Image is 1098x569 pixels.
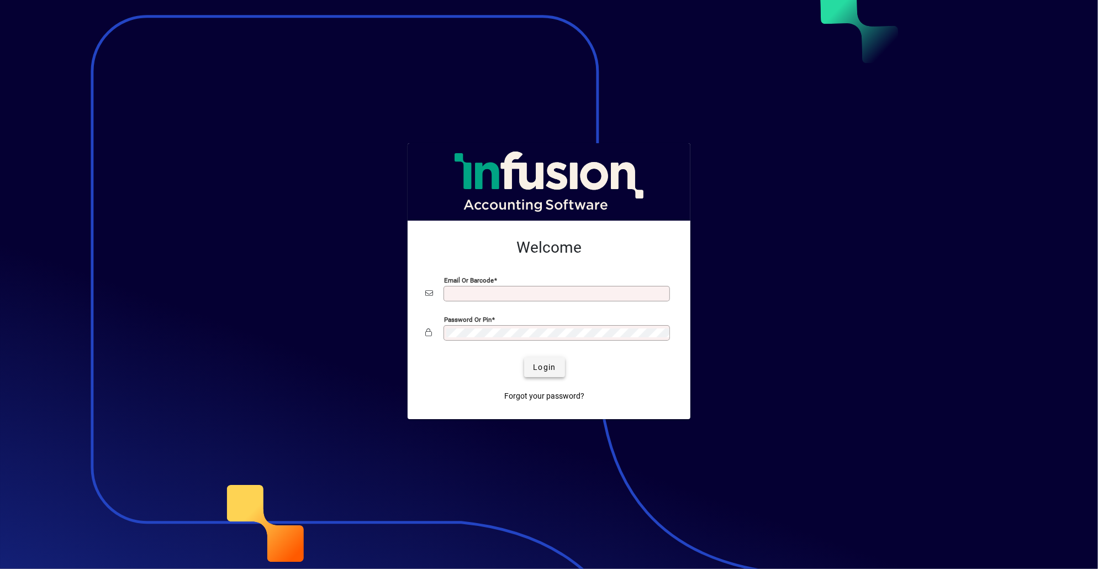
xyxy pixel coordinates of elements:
[533,362,556,373] span: Login
[500,386,589,406] a: Forgot your password?
[505,390,585,402] span: Forgot your password?
[425,238,673,257] h2: Welcome
[444,276,494,284] mat-label: Email or Barcode
[444,316,492,323] mat-label: Password or Pin
[524,357,564,377] button: Login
